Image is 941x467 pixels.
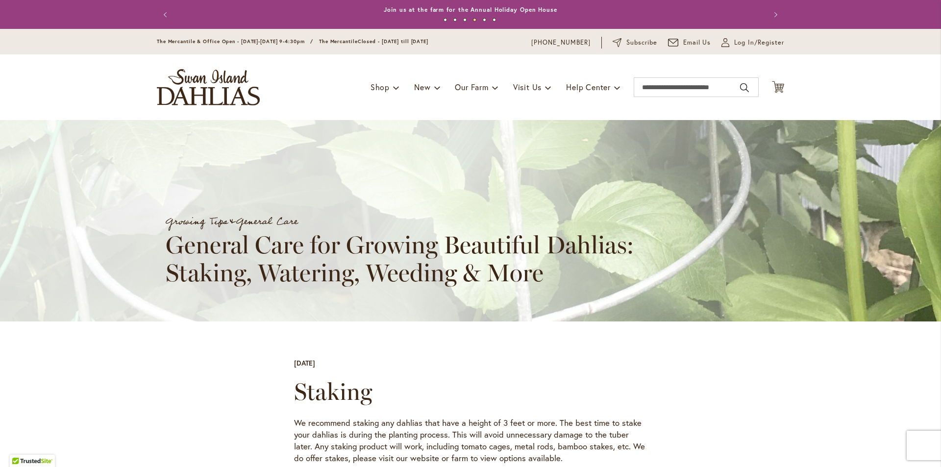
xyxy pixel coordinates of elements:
h2: Staking [294,378,647,405]
span: Help Center [566,82,611,92]
span: New [414,82,430,92]
a: Growing Tips [166,212,228,231]
h1: General Care for Growing Beautiful Dahlias: Staking, Watering, Weeding & More [166,231,636,287]
a: General Care [236,212,297,231]
span: Our Farm [455,82,488,92]
a: Subscribe [613,38,657,48]
span: Closed - [DATE] till [DATE] [358,38,428,45]
div: & [166,213,793,231]
a: Email Us [668,38,711,48]
span: Shop [371,82,390,92]
div: [DATE] [294,358,315,368]
span: Log In/Register [734,38,784,48]
a: [PHONE_NUMBER] [531,38,591,48]
button: 2 of 6 [453,18,457,22]
button: 4 of 6 [473,18,476,22]
button: 6 of 6 [493,18,496,22]
span: Subscribe [626,38,657,48]
a: store logo [157,69,260,105]
button: Next [765,5,784,25]
button: 1 of 6 [444,18,447,22]
button: Previous [157,5,176,25]
a: Join us at the farm for the Annual Holiday Open House [384,6,557,13]
span: Email Us [683,38,711,48]
span: Visit Us [513,82,542,92]
button: 5 of 6 [483,18,486,22]
p: We recommend staking any dahlias that have a height of 3 feet or more. The best time to stake you... [294,417,647,464]
button: 3 of 6 [463,18,467,22]
a: Log In/Register [721,38,784,48]
span: The Mercantile & Office Open - [DATE]-[DATE] 9-4:30pm / The Mercantile [157,38,358,45]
